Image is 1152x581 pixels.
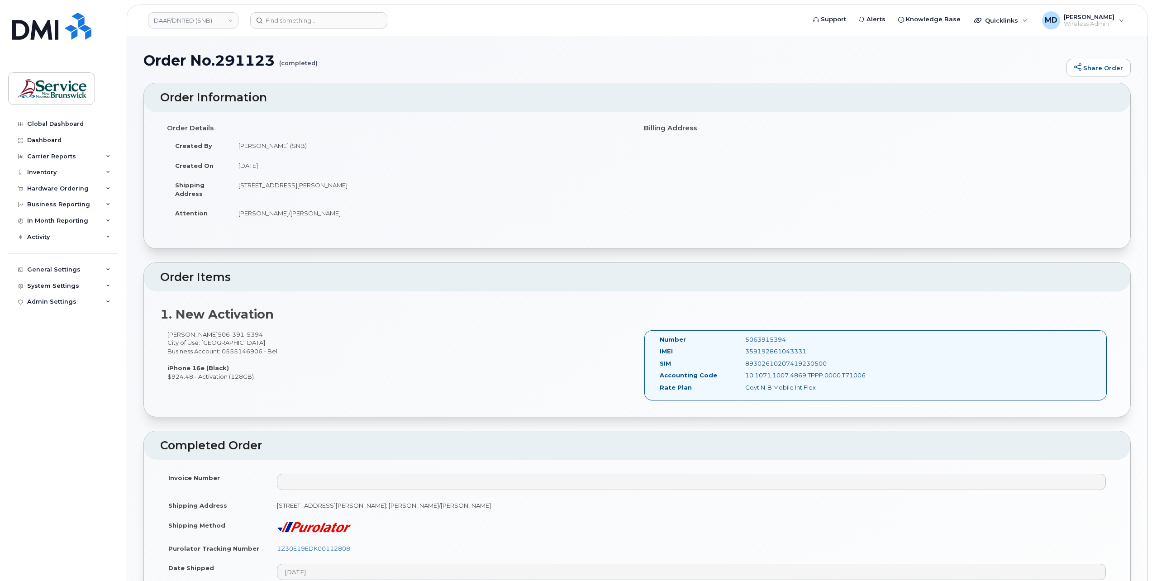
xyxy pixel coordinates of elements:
[279,52,318,67] small: (completed)
[175,181,205,197] strong: Shipping Address
[168,521,225,530] label: Shipping Method
[738,347,858,356] div: 359192861043331
[160,330,637,381] div: [PERSON_NAME] City of Use: [GEOGRAPHIC_DATA] Business Account: 0555146906 - Bell $924.48 - Activa...
[160,439,1114,452] h2: Completed Order
[160,91,1114,104] h2: Order Information
[230,136,630,156] td: [PERSON_NAME] (SNB)
[660,335,686,344] label: Number
[230,203,630,223] td: [PERSON_NAME]/[PERSON_NAME]
[738,371,858,380] div: 10.1071.1007.4869.TPPP.0000.T71006
[167,124,630,132] h4: Order Details
[167,364,229,371] strong: iPhone 16e (Black)
[160,307,274,322] strong: 1. New Activation
[230,156,630,176] td: [DATE]
[168,474,220,482] label: Invoice Number
[175,210,208,217] strong: Attention
[143,52,1062,68] h1: Order No.291123
[230,175,630,203] td: [STREET_ADDRESS][PERSON_NAME]
[738,359,858,368] div: 89302610207419230500
[738,335,858,344] div: 5063915394
[175,142,212,149] strong: Created By
[218,331,263,338] span: 506
[160,271,1114,284] h2: Order Items
[168,544,259,553] label: Purolator Tracking Number
[277,521,351,533] img: purolator-9dc0d6913a5419968391dc55414bb4d415dd17fc9089aa56d78149fa0af40473.png
[277,545,350,552] a: 1Z30E19EDK00112808
[230,331,244,338] span: 391
[660,359,671,368] label: SIM
[660,383,692,392] label: Rate Plan
[738,383,858,392] div: Govt N-B Mobile Int Flex
[175,162,214,169] strong: Created On
[269,495,1114,515] td: [STREET_ADDRESS][PERSON_NAME]: [PERSON_NAME]/[PERSON_NAME]
[1066,59,1131,77] a: Share Order
[644,124,1107,132] h4: Billing Address
[168,501,227,510] label: Shipping Address
[244,331,263,338] span: 5394
[168,564,214,572] label: Date Shipped
[660,347,673,356] label: IMEI
[660,371,717,380] label: Accounting Code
